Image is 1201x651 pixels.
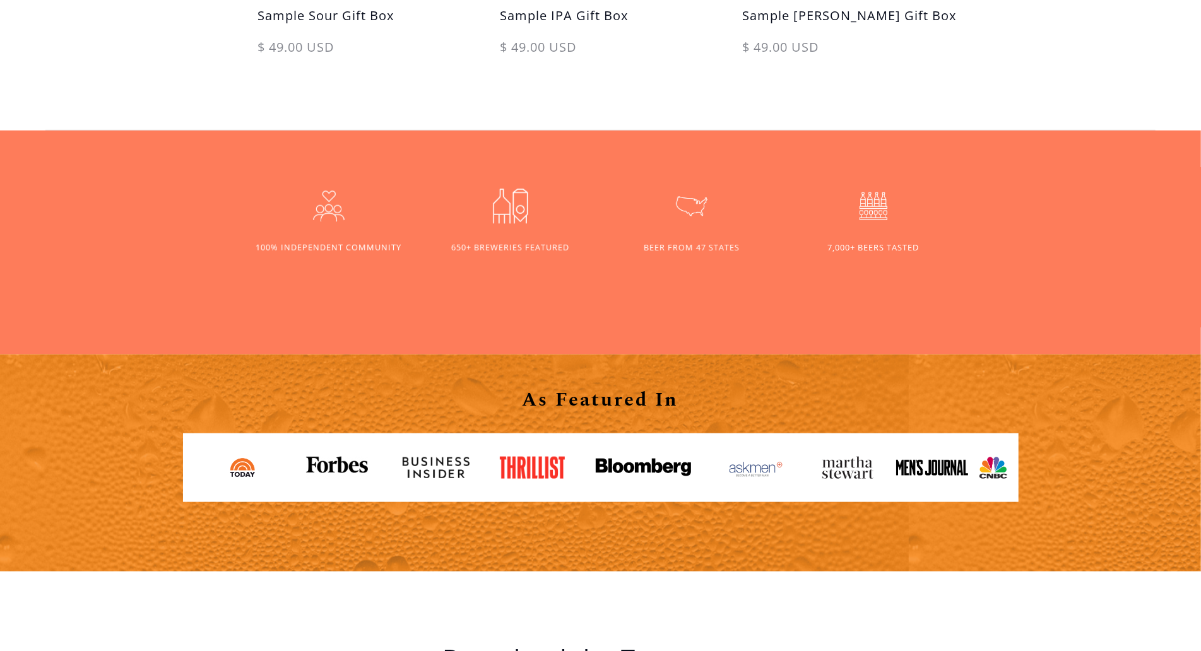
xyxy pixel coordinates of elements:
[730,38,957,69] div: $ 49.00 USD
[730,6,957,38] h5: Sample [PERSON_NAME] Gift Box
[488,6,715,38] h5: Sample IPA Gift Box
[828,242,920,254] div: 7,000+ BEERS TASTED
[523,385,679,414] strong: As Featured In
[451,242,569,254] div: 650+ BREWERIES FEATURED
[256,242,401,254] div: 100% INDEPENDENT COMMUNITY
[246,6,473,38] h5: Sample Sour Gift Box
[488,38,715,69] div: $ 49.00 USD
[644,242,740,254] div: BEER FROM 47 STATES
[246,38,473,69] div: $ 49.00 USD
